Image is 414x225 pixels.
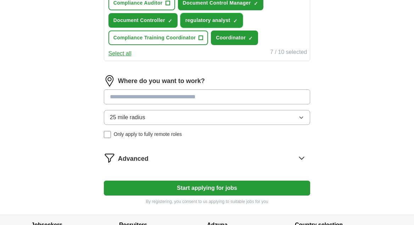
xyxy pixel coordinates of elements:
div: 7 / 10 selected [270,48,307,58]
img: filter [104,152,115,164]
span: Coordinator [216,34,246,42]
button: Select all [108,49,132,58]
span: ✓ [254,1,258,6]
button: Start applying for jobs [104,181,310,196]
button: 25 mile radius [104,110,310,125]
span: Only apply to fully remote roles [114,131,182,138]
span: 25 mile radius [110,113,145,122]
span: Advanced [118,154,149,164]
span: ✓ [248,35,253,41]
img: location.png [104,75,115,87]
span: ✓ [168,18,172,24]
button: Document Controller✓ [108,13,178,28]
button: Compliance Training Coordinator [108,31,208,45]
button: Coordinator✓ [211,31,258,45]
span: Compliance Training Coordinator [113,34,196,42]
p: By registering, you consent to us applying to suitable jobs for you [104,198,310,205]
span: Document Controller [113,17,165,24]
button: regulatory analyst✓ [180,13,243,28]
input: Only apply to fully remote roles [104,131,111,138]
span: regulatory analyst [185,17,230,24]
label: Where do you want to work? [118,76,205,86]
span: ✓ [233,18,237,24]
